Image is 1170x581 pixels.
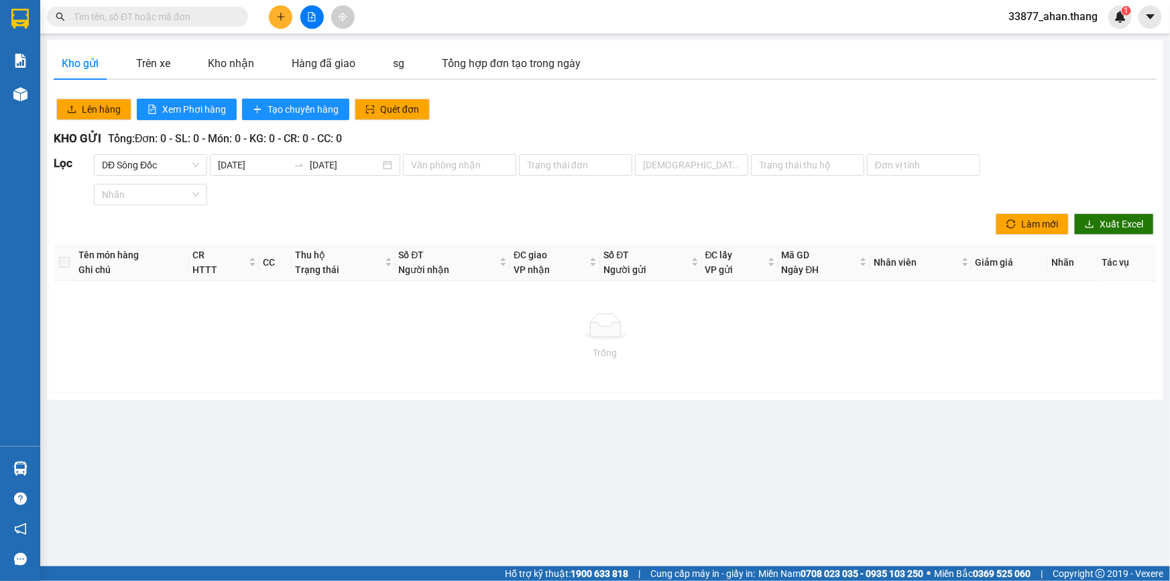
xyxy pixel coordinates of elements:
span: | [638,566,640,581]
button: file-textXem Phơi hàng [137,99,237,120]
div: Tổng hợp đơn tạo trong ngày [442,55,581,72]
span: Thu hộ [295,250,325,260]
span: Cung cấp máy in - giấy in: [650,566,755,581]
img: solution-icon [13,54,27,68]
button: caret-down [1138,5,1162,29]
span: message [14,553,27,566]
input: Tìm tên, số ĐT hoặc mã đơn [74,9,232,24]
div: Nhãn [1051,255,1095,270]
span: CR [192,250,204,260]
span: Trạng thái [295,264,339,275]
span: file-text [148,105,157,115]
div: Kho nhận [208,55,254,72]
span: HTTT [192,264,217,275]
span: KHO GỬI [54,131,101,145]
span: copyright [1096,569,1105,578]
button: file-add [300,5,324,29]
span: to [294,160,304,170]
div: Trống [64,346,1146,360]
button: plusTạo chuyến hàng [242,99,349,120]
span: Hỗ trợ kỹ thuật: [505,566,628,581]
span: Quét đơn [380,102,419,117]
span: aim [338,12,347,21]
span: Số ĐT [603,250,629,260]
span: Làm mới [1021,217,1058,231]
span: sync [1006,219,1016,230]
th: Tác vụ [1098,244,1157,281]
span: VP gửi [705,264,734,275]
span: upload [67,105,76,115]
span: DĐ Sông Đốc [102,155,199,175]
span: 1 [1124,6,1128,15]
sup: 1 [1122,6,1131,15]
button: aim [331,5,355,29]
span: Xem Phơi hàng [162,102,226,117]
span: notification [14,523,27,535]
img: icon-new-feature [1114,11,1126,23]
span: ĐC giao [514,250,547,260]
div: Hàng đã giao [292,55,355,72]
span: plus [276,12,286,21]
div: CC [263,255,288,270]
span: Người nhận [399,264,450,275]
input: Ngày kết thúc [310,158,380,172]
div: Tên món hàng Ghi chú [78,248,186,277]
strong: 0369 525 060 [973,568,1031,579]
button: downloadXuất Excel [1074,213,1154,235]
span: question-circle [14,492,27,505]
img: logo-vxr [11,9,29,29]
div: sg [393,55,404,72]
span: Tạo chuyến hàng [268,102,339,117]
span: | [1041,566,1043,581]
button: uploadLên hàng [56,99,131,120]
div: Trên xe [136,55,170,72]
span: 33877_ahan.thang [998,8,1108,25]
span: file-add [307,12,316,21]
input: Ngày bắt đầu [218,158,288,172]
img: warehouse-icon [13,87,27,101]
button: syncLàm mới [996,213,1069,235]
span: Người gửi [603,264,646,275]
button: plus [269,5,292,29]
span: ĐC lấy [705,250,733,260]
span: plus [253,105,262,115]
span: Miền Bắc [934,566,1031,581]
strong: 0708 023 035 - 0935 103 250 [801,568,923,579]
span: search [56,12,65,21]
span: Mã GD [782,250,810,260]
span: Miền Nam [758,566,923,581]
span: VP nhận [514,264,550,275]
span: Lên hàng [82,102,121,117]
span: Ngày ĐH [782,264,819,275]
span: Lọc [54,156,72,170]
span: ⚪️ [927,571,931,576]
span: Tổng: Đơn: 0 - SL: 0 - Món: 0 - KG: 0 - CR: 0 - CC: 0 [108,132,343,145]
button: scanQuét đơn [355,99,430,120]
strong: 1900 633 818 [571,568,628,579]
div: Giảm giá [976,255,1045,270]
span: swap-right [294,160,304,170]
span: Số ĐT [399,250,424,260]
span: Nhân viên [874,255,958,270]
span: scan [365,105,375,115]
span: caret-down [1145,11,1157,23]
div: Kho gửi [62,55,99,72]
img: warehouse-icon [13,462,27,476]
